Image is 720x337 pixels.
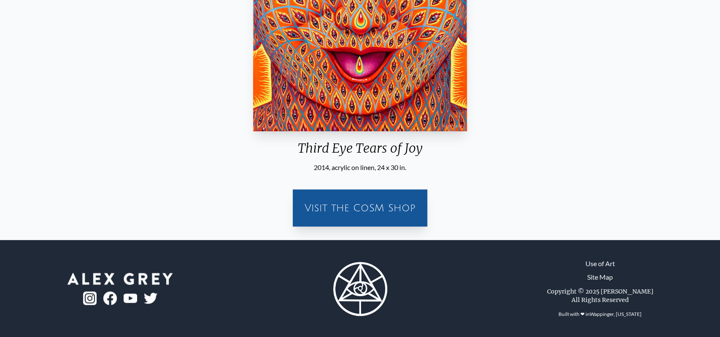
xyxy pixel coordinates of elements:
[585,259,615,269] a: Use of Art
[250,162,470,173] div: 2014, acrylic on linen, 24 x 30 in.
[298,194,422,221] a: Visit the CoSM Shop
[103,291,117,305] img: fb-logo.png
[547,287,653,296] div: Copyright © 2025 [PERSON_NAME]
[590,311,642,317] a: Wappinger, [US_STATE]
[572,296,629,304] div: All Rights Reserved
[83,291,97,305] img: ig-logo.png
[124,294,137,303] img: youtube-logo.png
[587,272,613,282] a: Site Map
[555,307,645,321] div: Built with ❤ in
[144,293,157,304] img: twitter-logo.png
[250,140,470,162] div: Third Eye Tears of Joy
